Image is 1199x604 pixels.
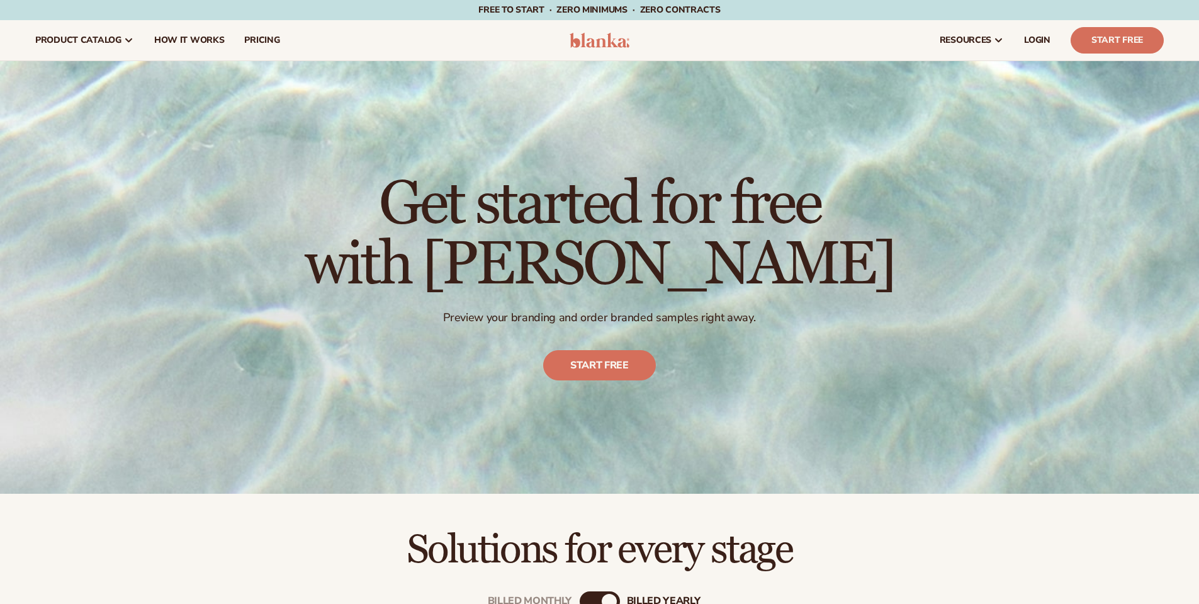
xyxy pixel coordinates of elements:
a: resources [930,20,1014,60]
a: LOGIN [1014,20,1061,60]
span: LOGIN [1024,35,1050,45]
h2: Solutions for every stage [35,529,1164,571]
a: product catalog [25,20,144,60]
span: How It Works [154,35,225,45]
a: pricing [234,20,290,60]
a: Start Free [1071,27,1164,54]
span: product catalog [35,35,121,45]
img: logo [570,33,629,48]
p: Preview your branding and order branded samples right away. [305,311,894,325]
a: Start free [543,350,656,380]
span: resources [940,35,991,45]
span: pricing [244,35,279,45]
h1: Get started for free with [PERSON_NAME] [305,174,894,295]
a: How It Works [144,20,235,60]
span: Free to start · ZERO minimums · ZERO contracts [478,4,720,16]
